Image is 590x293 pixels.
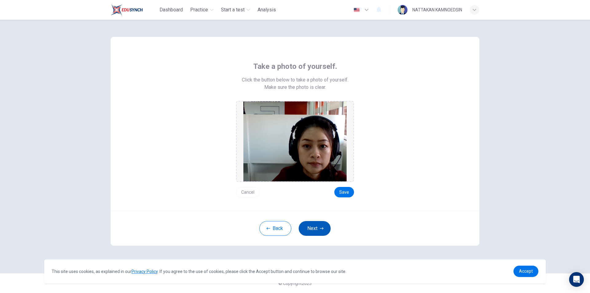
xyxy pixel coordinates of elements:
div: cookieconsent [44,259,546,283]
img: Train Test logo [111,4,143,16]
span: This site uses cookies, as explained in our . If you agree to the use of cookies, please click th... [52,269,346,274]
button: Analysis [255,4,278,15]
img: preview screemshot [243,101,347,181]
img: Profile picture [398,5,407,15]
a: Train Test logo [111,4,157,16]
span: © Copyright 2025 [278,281,312,286]
span: Take a photo of yourself. [253,61,337,71]
span: Dashboard [159,6,183,14]
button: Start a test [218,4,253,15]
span: Start a test [221,6,245,14]
button: Back [259,221,291,236]
span: Make sure the photo is clear. [264,84,326,91]
span: Practice [190,6,208,14]
button: Dashboard [157,4,185,15]
button: Next [299,221,331,236]
button: Cancel [236,187,260,197]
div: NATTAKAN KAMNOEDSIN [412,6,462,14]
button: Practice [188,4,216,15]
span: Click the button below to take a photo of yourself. [242,76,348,84]
a: Privacy Policy [132,269,158,274]
div: Open Intercom Messenger [569,272,584,287]
a: dismiss cookie message [513,266,538,277]
span: Analysis [258,6,276,14]
span: Accept [519,269,533,274]
img: en [353,8,360,12]
button: Save [334,187,354,197]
